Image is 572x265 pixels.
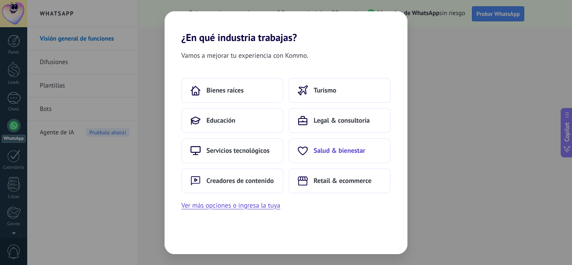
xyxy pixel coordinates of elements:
button: Ver más opciones o ingresa la tuya [181,200,280,211]
button: Bienes raíces [181,78,283,103]
span: Turismo [314,86,336,95]
button: Servicios tecnológicos [181,138,283,163]
button: Legal & consultoría [289,108,391,133]
button: Turismo [289,78,391,103]
span: Educación [206,116,235,125]
span: Retail & ecommerce [314,177,371,185]
button: Salud & bienestar [289,138,391,163]
span: Creadores de contenido [206,177,274,185]
span: Vamos a mejorar tu experiencia con Kommo. [181,50,308,61]
h2: ¿En qué industria trabajas? [165,11,407,44]
button: Educación [181,108,283,133]
span: Legal & consultoría [314,116,370,125]
span: Bienes raíces [206,86,244,95]
span: Salud & bienestar [314,147,365,155]
button: Creadores de contenido [181,168,283,193]
span: Servicios tecnológicos [206,147,270,155]
button: Retail & ecommerce [289,168,391,193]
